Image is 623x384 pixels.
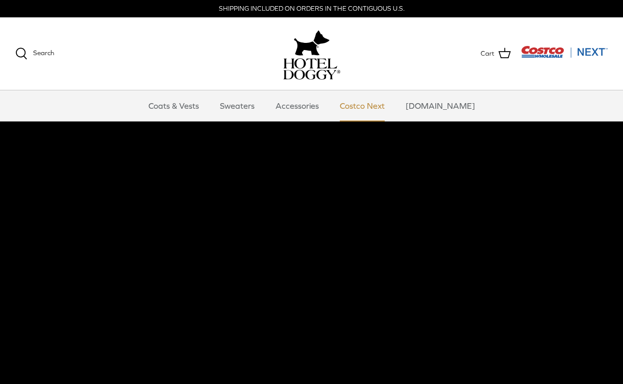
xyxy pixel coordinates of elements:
a: Accessories [266,90,328,121]
a: Cart [481,47,511,60]
a: Costco Next [331,90,394,121]
img: Costco Next [521,45,608,58]
span: Search [33,49,54,57]
a: Search [15,47,54,60]
a: Coats & Vests [139,90,208,121]
img: hoteldoggycom [283,58,340,80]
a: Visit Costco Next [521,52,608,60]
a: [DOMAIN_NAME] [396,90,484,121]
span: Cart [481,49,494,59]
img: hoteldoggy.com [294,28,330,58]
a: Sweaters [211,90,264,121]
a: hoteldoggy.com hoteldoggycom [283,28,340,80]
